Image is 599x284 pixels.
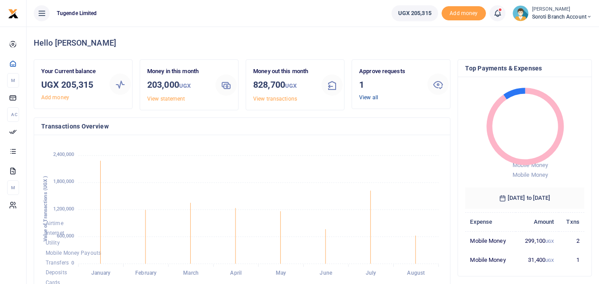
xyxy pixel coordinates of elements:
[559,250,584,269] td: 1
[41,78,102,91] h3: UGX 205,315
[559,212,584,231] th: Txns
[7,73,19,88] li: M
[41,94,69,101] a: Add money
[366,270,376,276] tspan: July
[513,171,548,178] span: Mobile Money
[407,270,425,276] tspan: August
[230,270,242,276] tspan: April
[545,258,554,263] small: UGX
[398,9,431,18] span: UGX 205,315
[147,96,185,102] a: View statement
[46,240,60,246] span: Utility
[532,13,592,21] span: Soroti Branch Account
[46,260,69,266] span: Transfers
[253,78,314,93] h3: 828,700
[465,212,516,231] th: Expense
[71,260,74,266] tspan: 0
[135,270,157,276] tspan: February
[253,96,297,102] a: View transactions
[359,94,378,101] a: View all
[392,5,438,21] a: UGX 205,315
[465,187,584,209] h6: [DATE] to [DATE]
[276,270,286,276] tspan: May
[183,270,199,276] tspan: March
[46,270,67,276] span: Deposits
[7,180,19,195] li: M
[359,78,420,91] h3: 1
[545,239,554,244] small: UGX
[53,152,74,158] tspan: 2,400,000
[465,250,516,269] td: Mobile Money
[46,250,101,256] span: Mobile Money Payouts
[513,5,529,21] img: profile-user
[53,206,74,212] tspan: 1,200,000
[532,6,592,13] small: [PERSON_NAME]
[320,270,332,276] tspan: June
[7,107,19,122] li: Ac
[91,270,111,276] tspan: January
[43,176,48,242] text: Value of Transactions (UGX )
[41,121,443,131] h4: Transactions Overview
[8,8,19,19] img: logo-small
[41,67,102,76] p: Your Current balance
[559,231,584,250] td: 2
[8,10,19,16] a: logo-small logo-large logo-large
[442,6,486,21] li: Toup your wallet
[179,82,191,89] small: UGX
[46,230,64,236] span: Internet
[513,162,548,168] span: Mobile Money
[57,233,74,239] tspan: 600,000
[388,5,442,21] li: Wallet ballance
[253,67,314,76] p: Money out this month
[516,250,559,269] td: 31,400
[285,82,297,89] small: UGX
[442,6,486,21] span: Add money
[147,78,208,93] h3: 203,000
[34,38,592,48] h4: Hello [PERSON_NAME]
[53,9,101,17] span: Tugende Limited
[147,67,208,76] p: Money in this month
[53,179,74,185] tspan: 1,800,000
[465,63,584,73] h4: Top Payments & Expenses
[516,231,559,250] td: 299,100
[442,9,486,16] a: Add money
[513,5,592,21] a: profile-user [PERSON_NAME] Soroti Branch Account
[516,212,559,231] th: Amount
[465,231,516,250] td: Mobile Money
[359,67,420,76] p: Approve requests
[46,220,63,226] span: Airtime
